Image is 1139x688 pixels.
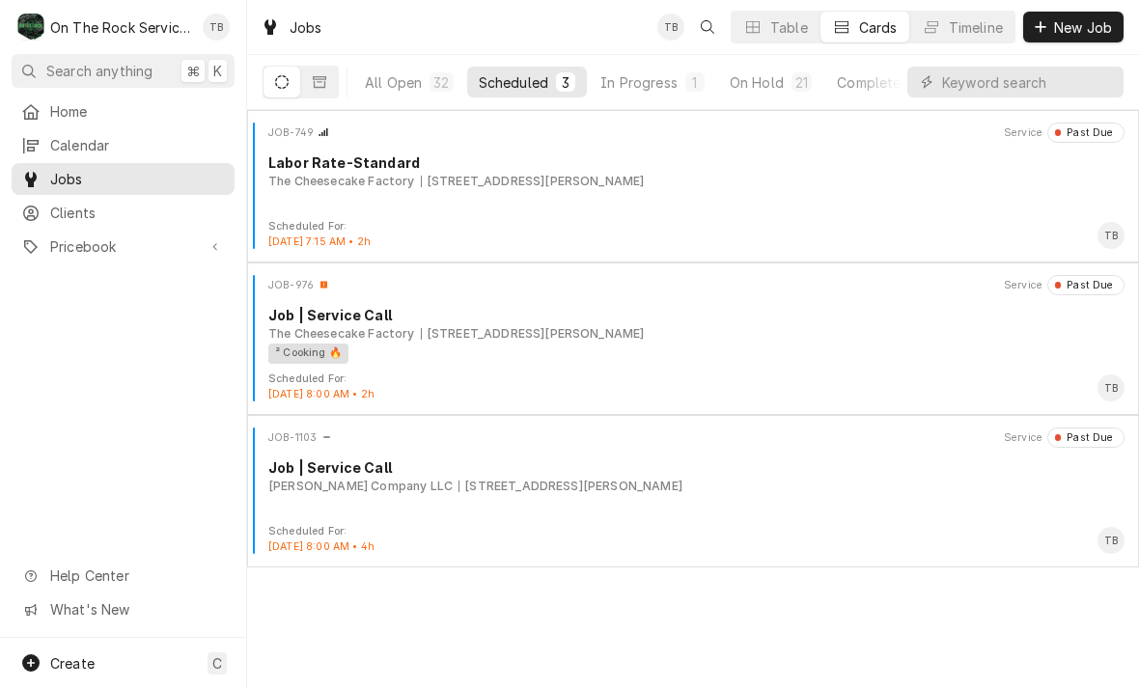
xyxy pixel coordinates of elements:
[433,72,449,93] div: 32
[268,372,375,387] div: Object Extra Context Footer Label
[203,14,230,41] div: TB
[12,197,235,229] a: Clients
[50,565,223,586] span: Help Center
[50,169,225,189] span: Jobs
[657,14,684,41] div: Todd Brady's Avatar
[1004,123,1125,142] div: Card Header Secondary Content
[50,236,196,257] span: Pricebook
[255,524,1131,555] div: Card Footer
[1097,527,1125,554] div: Card Footer Primary Content
[268,123,329,142] div: Card Header Primary Content
[770,17,808,38] div: Table
[50,101,225,122] span: Home
[730,72,784,93] div: On Hold
[859,17,898,38] div: Cards
[1097,374,1125,401] div: Todd Brady's Avatar
[942,67,1114,97] input: Keyword search
[1050,17,1116,38] span: New Job
[268,457,1125,478] div: Object Title
[50,17,192,38] div: On The Rock Services
[50,599,223,619] span: What's New
[1097,527,1125,554] div: TB
[479,72,548,93] div: Scheduled
[247,262,1139,415] div: Job Card: JOB-976
[1004,427,1125,447] div: Card Header Secondary Content
[255,219,1131,250] div: Card Footer
[268,173,1125,190] div: Object Subtext
[255,275,1131,294] div: Card Header
[255,123,1131,142] div: Card Header
[1047,123,1125,142] div: Object Status
[268,278,314,293] div: Object ID
[1097,527,1125,554] div: Todd Brady's Avatar
[1004,278,1042,293] div: Object Extra Context Header
[17,14,44,41] div: On The Rock Services's Avatar
[12,593,235,625] a: Go to What's New
[12,231,235,262] a: Go to Pricebook
[255,305,1131,363] div: Card Body
[12,54,235,88] button: Search anything⌘K
[1061,430,1114,446] div: Past Due
[1061,125,1114,141] div: Past Due
[268,344,348,364] div: ² Cooking 🔥
[213,61,222,81] span: K
[268,344,1118,364] div: Object Tag List
[268,305,1125,325] div: Object Title
[1047,275,1125,294] div: Object Status
[17,14,44,41] div: O
[255,372,1131,402] div: Card Footer
[268,524,375,555] div: Card Footer Extra Context
[268,219,371,250] div: Card Footer Extra Context
[458,478,682,495] div: Object Subtext Secondary
[268,125,314,141] div: Object ID
[186,61,200,81] span: ⌘
[50,655,95,672] span: Create
[12,129,235,161] a: Calendar
[1023,12,1124,42] button: New Job
[268,478,453,495] div: Object Subtext Primary
[1097,374,1125,401] div: Card Footer Primary Content
[268,234,371,250] div: Object Extra Context Footer Value
[421,325,645,343] div: Object Subtext Secondary
[949,17,1003,38] div: Timeline
[1097,222,1125,249] div: TB
[268,539,375,555] div: Object Extra Context Footer Value
[268,173,415,190] div: Object Subtext Primary
[268,325,415,343] div: Object Subtext Primary
[247,415,1139,567] div: Job Card: JOB-1103
[255,457,1131,495] div: Card Body
[268,152,1125,173] div: Object Title
[268,478,1125,495] div: Object Subtext
[203,14,230,41] div: Todd Brady's Avatar
[12,96,235,127] a: Home
[1097,222,1125,249] div: Todd Brady's Avatar
[247,110,1139,262] div: Job Card: JOB-749
[1047,427,1125,447] div: Object Status
[1061,278,1114,293] div: Past Due
[689,72,701,93] div: 1
[268,219,371,234] div: Object Extra Context Footer Label
[268,275,329,294] div: Card Header Primary Content
[837,72,909,93] div: Completed
[365,72,422,93] div: All Open
[268,372,375,402] div: Card Footer Extra Context
[255,152,1131,190] div: Card Body
[268,235,371,248] span: [DATE] 7:15 AM • 2h
[12,163,235,195] a: Jobs
[50,203,225,223] span: Clients
[12,560,235,592] a: Go to Help Center
[46,61,153,81] span: Search anything
[421,173,645,190] div: Object Subtext Secondary
[268,430,317,446] div: Object ID
[212,653,222,674] span: C
[268,387,375,402] div: Object Extra Context Footer Value
[600,72,678,93] div: In Progress
[268,524,375,539] div: Object Extra Context Footer Label
[1004,275,1125,294] div: Card Header Secondary Content
[268,427,332,447] div: Card Header Primary Content
[268,540,375,553] span: [DATE] 8:00 AM • 4h
[268,388,375,400] span: [DATE] 8:00 AM • 2h
[1004,125,1042,141] div: Object Extra Context Header
[50,135,225,155] span: Calendar
[560,72,571,93] div: 3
